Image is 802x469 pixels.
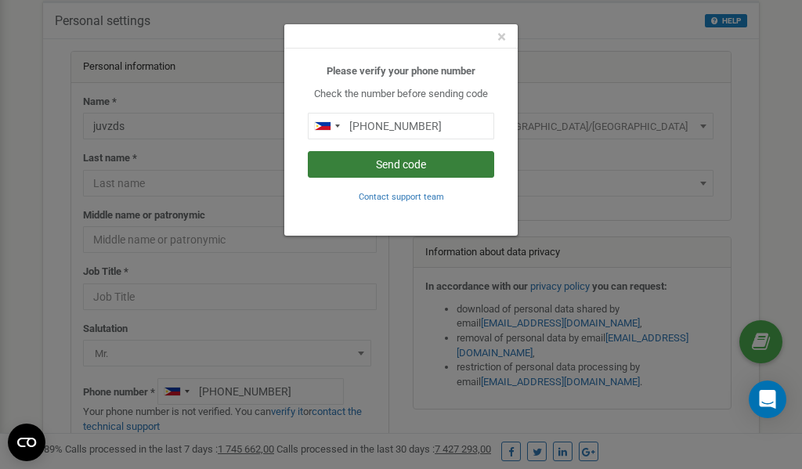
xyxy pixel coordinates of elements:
button: Close [497,29,506,45]
div: Telephone country code [309,114,345,139]
a: Contact support team [359,190,444,202]
input: 0905 123 4567 [308,113,494,139]
p: Check the number before sending code [308,87,494,102]
span: × [497,27,506,46]
button: Open CMP widget [8,424,45,461]
div: Open Intercom Messenger [749,381,786,418]
button: Send code [308,151,494,178]
b: Please verify your phone number [327,65,475,77]
small: Contact support team [359,192,444,202]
